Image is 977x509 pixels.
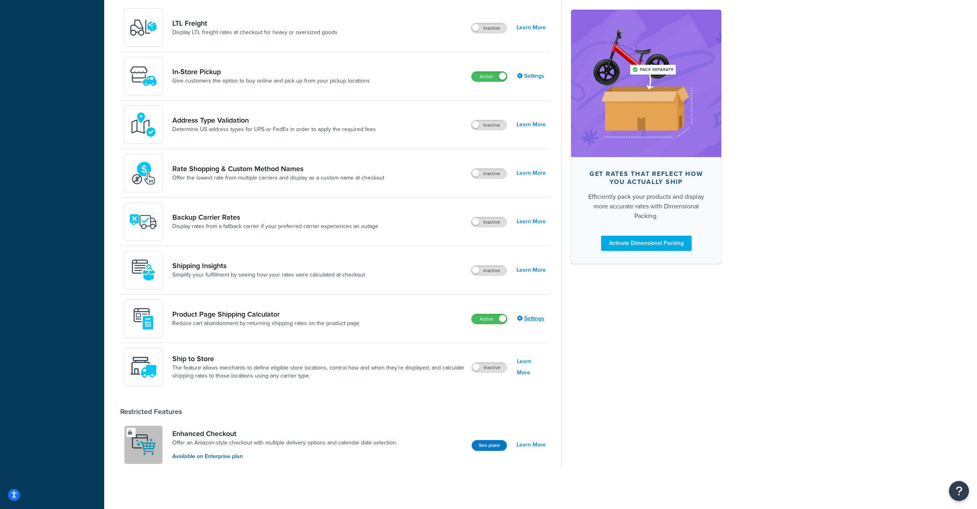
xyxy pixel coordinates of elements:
[517,356,546,378] a: Learn More
[172,28,337,36] a: Display LTL freight rates at checkout for heavy or oversized goods
[584,170,709,186] div: Get rates that reflect how you actually ship
[583,22,709,145] img: feature-image-dim-d40ad3071a2b3c8e08177464837368e35600d3c5e73b18a22c1e4bb210dc32ac.png
[471,23,507,33] label: Inactive
[472,363,507,372] label: Inactive
[120,407,182,416] div: Restricted Features
[129,305,157,333] img: +D8d0cXZM7VpdAAAAAElFTkSuQmCC
[172,354,465,363] a: Ship to Store
[172,213,378,222] a: Backup Carrier Rates
[472,440,507,451] button: See plans
[172,439,397,447] a: Offer an Amazon-style checkout with multiple delivery options and calendar date selection.
[129,159,157,187] img: icon-duo-feat-rate-shopping-ecdd8bed.png
[172,116,376,125] a: Address Type Validation
[172,77,370,85] a: Give customers the option to buy online and pick up from your pickup locations
[517,313,546,324] a: Settings
[172,67,370,76] a: In-Store Pickup
[471,266,507,275] label: Inactive
[517,265,546,276] a: Learn More
[517,439,546,450] a: Learn More
[949,481,969,501] button: Open Resource Center
[517,168,546,179] a: Learn More
[471,120,507,130] label: Inactive
[472,72,507,81] label: Active
[172,271,365,279] a: Simplify your fulfillment by seeing how your rates were calculated at checkout
[472,314,507,324] label: Active
[471,169,507,178] label: Inactive
[172,222,378,230] a: Display rates from a fallback carrier if your preferred carrier experiences an outage
[517,119,546,130] a: Learn More
[517,71,546,82] a: Settings
[172,19,337,28] a: LTL Freight
[172,125,376,133] a: Determine US address types for UPS or FedEx in order to apply the required fees
[129,208,157,236] img: icon-duo-feat-backup-carrier-4420b188.png
[601,236,692,251] a: Activate Dimensional Packing
[172,164,384,173] a: Rate Shopping & Custom Method Names
[172,319,359,327] a: Reduce cart abandonment by returning shipping rates on the product page
[172,310,359,319] a: Product Page Shipping Calculator
[471,217,507,227] label: Inactive
[172,429,397,438] a: Enhanced Checkout
[129,256,157,284] img: Acw9rhKYsOEjAAAAAElFTkSuQmCC
[172,174,384,182] a: Offer the lowest rate from multiple carriers and display as a custom name at checkout
[172,261,365,270] a: Shipping Insights
[129,62,157,90] img: wfgcfpwTIucLEAAAAASUVORK5CYII=
[584,192,709,221] div: Efficiently pack your products and display more accurate rates with Dimensional Packing.
[129,111,157,139] img: kIG8fy0lQAAAABJRU5ErkJggg==
[129,14,157,42] img: y79ZsPf0fXUFUhFXDzUgf+ktZg5F2+ohG75+v3d2s1D9TjoU8PiyCIluIjV41seZevKCRuEjTPPOKHJsQcmKCXGdfprl3L4q7...
[517,216,546,227] a: Learn More
[172,364,465,380] a: The feature allows merchants to define eligible store locations, control how and when they’re dis...
[172,452,397,461] p: Available on Enterprise plan
[517,22,546,33] a: Learn More
[129,353,157,381] img: icon-duo-feat-ship-to-store-7c4d6248.svg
